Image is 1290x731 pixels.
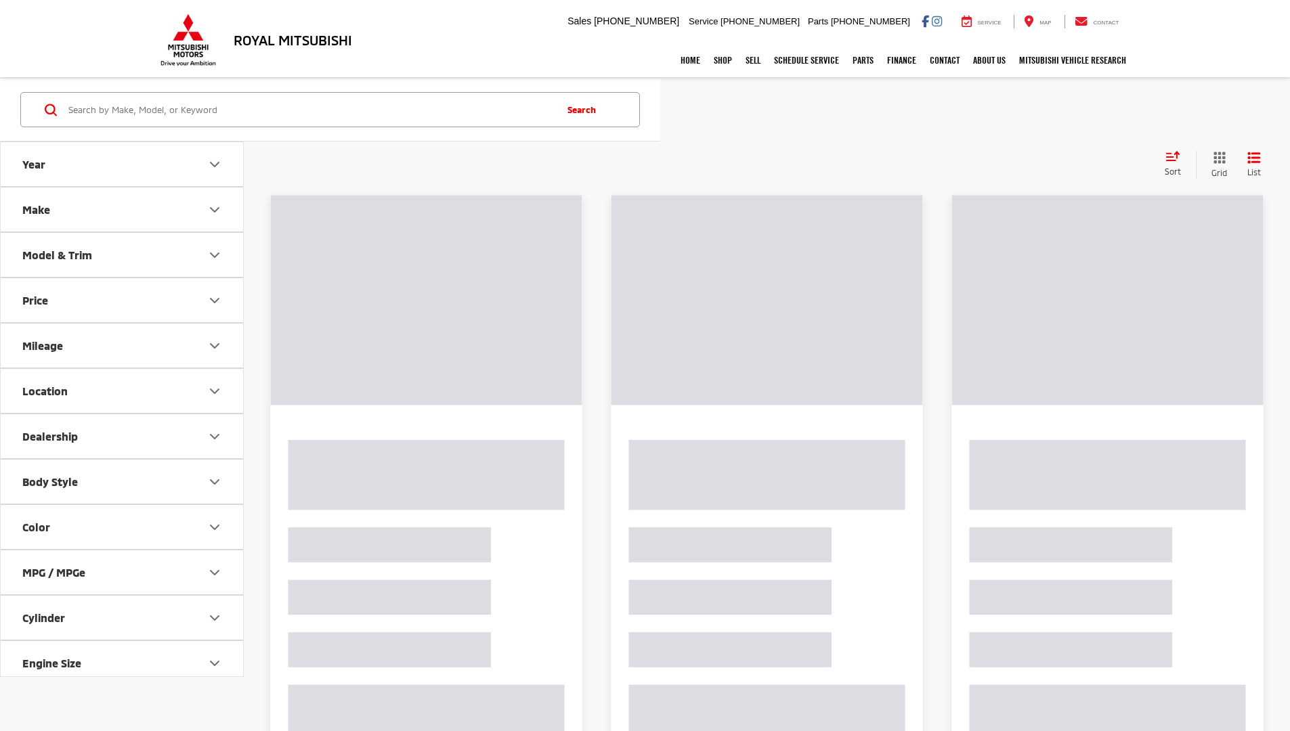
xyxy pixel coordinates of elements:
a: Map [1014,15,1061,28]
div: Make [22,203,50,216]
span: Grid [1211,167,1227,179]
input: Search by Make, Model, or Keyword [67,93,555,126]
div: MPG / MPGe [22,566,85,579]
a: Facebook: Click to visit our Facebook page [922,16,929,26]
span: Sort [1165,167,1181,176]
a: Contact [1065,15,1130,28]
div: Make [207,202,223,218]
a: Parts: Opens in a new tab [846,43,880,77]
button: MileageMileage [1,324,244,368]
span: List [1247,167,1261,178]
button: MPG / MPGeMPG / MPGe [1,550,244,594]
div: Price [22,294,48,307]
button: Engine SizeEngine Size [1,641,244,685]
div: Mileage [22,339,63,352]
span: Map [1039,20,1051,26]
a: Home [674,43,707,77]
div: Dealership [207,428,223,445]
h3: Royal Mitsubishi [234,32,352,47]
img: Mitsubishi [158,14,219,66]
button: Model & TrimModel & Trim [1,233,244,277]
button: PricePrice [1,278,244,322]
a: Mitsubishi Vehicle Research [1012,43,1133,77]
div: Year [22,158,45,171]
div: Price [207,292,223,309]
button: LocationLocation [1,369,244,413]
span: [PHONE_NUMBER] [831,16,910,26]
span: Sales [567,16,591,26]
span: [PHONE_NUMBER] [594,16,679,26]
div: MPG / MPGe [207,564,223,581]
span: [PHONE_NUMBER] [721,16,800,26]
div: Engine Size [22,657,81,669]
a: Contact [923,43,966,77]
span: Service [978,20,1002,26]
button: List View [1237,151,1271,179]
div: Location [22,384,68,397]
a: About Us [966,43,1012,77]
button: CylinderCylinder [1,596,244,640]
button: YearYear [1,142,244,186]
a: Shop [707,43,739,77]
div: Color [207,519,223,535]
button: ColorColor [1,505,244,549]
span: Contact [1093,20,1119,26]
a: Instagram: Click to visit our Instagram page [932,16,942,26]
button: Body StyleBody Style [1,460,244,504]
div: Body Style [22,475,78,488]
div: Model & Trim [207,247,223,263]
div: Dealership [22,430,78,443]
a: Finance [880,43,923,77]
button: Search [555,93,616,127]
a: Sell [739,43,767,77]
div: Body Style [207,474,223,490]
div: Model & Trim [22,248,92,261]
button: MakeMake [1,187,244,231]
div: Cylinder [207,610,223,626]
button: DealershipDealership [1,414,244,458]
button: Grid View [1196,151,1237,179]
button: Select sort value [1158,151,1196,178]
div: Year [207,156,223,173]
div: Color [22,520,50,533]
span: Parts [808,16,828,26]
a: Schedule Service: Opens in a new tab [767,43,846,77]
div: Engine Size [207,655,223,671]
span: Service [689,16,718,26]
a: Service [951,15,1012,28]
div: Location [207,383,223,399]
div: Cylinder [22,611,65,624]
div: Mileage [207,338,223,354]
